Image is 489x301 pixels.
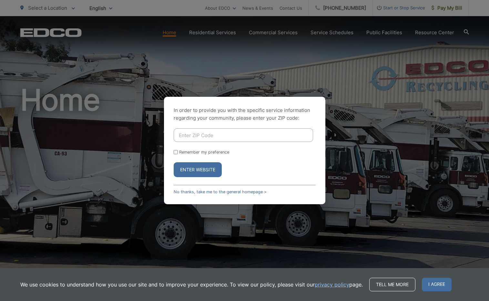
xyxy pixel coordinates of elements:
[179,150,229,155] label: Remember my preference
[369,278,415,291] a: Tell me more
[315,281,349,288] a: privacy policy
[174,128,313,142] input: Enter ZIP Code
[174,189,267,194] a: No thanks, take me to the general homepage >
[422,278,452,291] span: I agree
[174,162,222,177] button: Enter Website
[20,281,363,288] p: We use cookies to understand how you use our site and to improve your experience. To view our pol...
[174,106,316,122] p: In order to provide you with the specific service information regarding your community, please en...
